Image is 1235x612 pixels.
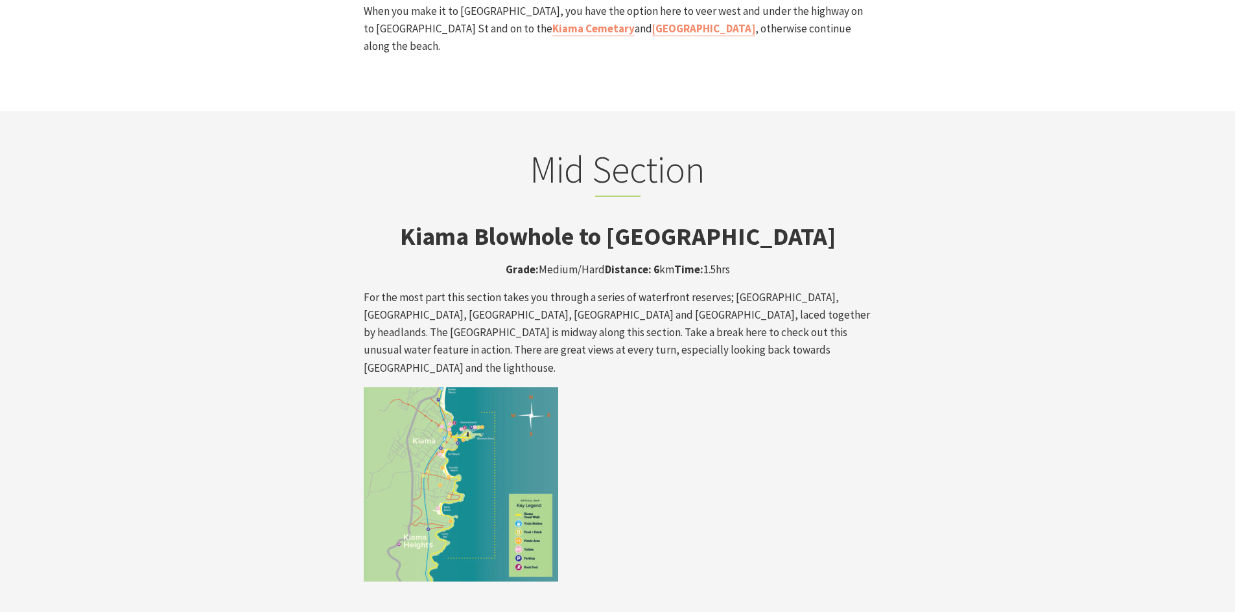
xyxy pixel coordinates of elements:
strong: Grade: [506,262,539,277]
h2: Mid Section [364,147,872,198]
strong: Distance: 6 [605,262,659,277]
strong: Kiama Blowhole to [GEOGRAPHIC_DATA] [400,221,836,251]
p: When you make it to [GEOGRAPHIC_DATA], you have the option here to veer west and under the highwa... [364,3,872,56]
img: Kiama Coast Walk Mid Section [364,387,558,582]
p: Medium/Hard km 1.5hrs [364,261,872,278]
a: [GEOGRAPHIC_DATA] [652,21,755,36]
a: Kiama Cemetary [552,21,635,36]
strong: Time: [674,262,703,277]
p: For the most part this section takes you through a series of waterfront reserves; [GEOGRAPHIC_DAT... [364,289,872,377]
